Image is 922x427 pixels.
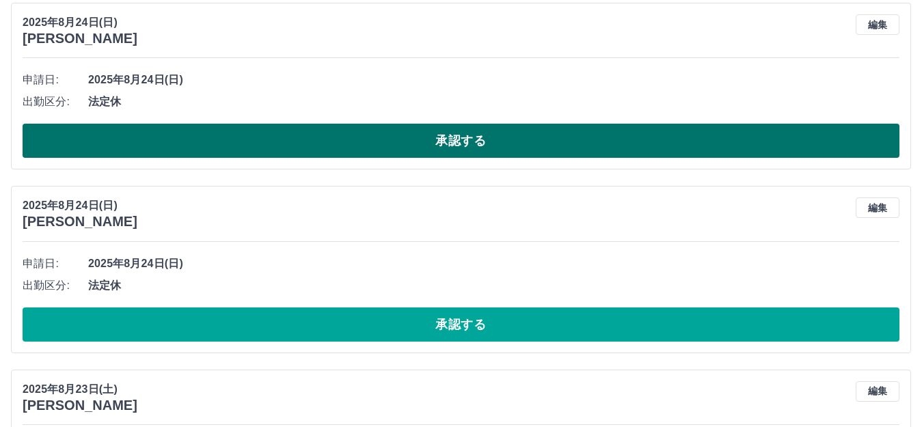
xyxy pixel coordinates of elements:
span: 法定休 [88,277,899,294]
p: 2025年8月23日(土) [23,381,137,398]
h3: [PERSON_NAME] [23,31,137,46]
p: 2025年8月24日(日) [23,14,137,31]
span: 出勤区分: [23,94,88,110]
span: 法定休 [88,94,899,110]
h3: [PERSON_NAME] [23,214,137,230]
button: 承認する [23,124,899,158]
button: 承認する [23,307,899,342]
h3: [PERSON_NAME] [23,398,137,413]
span: 申請日: [23,72,88,88]
button: 編集 [856,197,899,218]
p: 2025年8月24日(日) [23,197,137,214]
span: 2025年8月24日(日) [88,256,899,272]
button: 編集 [856,381,899,402]
span: 申請日: [23,256,88,272]
span: 出勤区分: [23,277,88,294]
button: 編集 [856,14,899,35]
span: 2025年8月24日(日) [88,72,899,88]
